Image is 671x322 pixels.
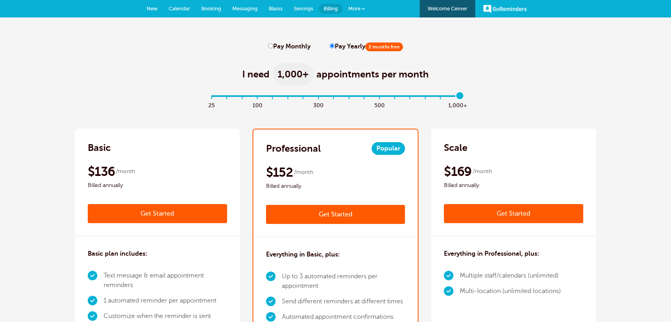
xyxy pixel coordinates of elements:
[444,141,467,154] h2: Scale
[639,290,663,314] iframe: Resource center
[444,249,539,258] h3: Everything in Professional, plus:
[201,6,221,12] span: Booking
[88,181,227,190] span: Billed annually
[273,63,313,85] span: 1,000+
[104,293,227,309] li: 1 automated reminder per appointment
[104,268,227,293] li: Text message & email appointment reminders
[319,4,343,14] a: Billing
[88,141,111,154] h2: Basic
[266,205,405,224] a: Get Started
[294,6,313,12] span: Settings
[282,294,405,309] li: Send different reminders at different times
[266,250,340,259] h3: Everything in Basic, plus:
[266,181,405,191] span: Billed annually
[282,269,405,294] li: Up to 3 automated reminders per appointment
[448,100,467,109] span: 1,000+
[266,142,321,155] h2: Professional
[116,167,135,176] span: /month
[268,43,273,48] input: Pay Monthly
[444,181,583,190] span: Billed annually
[473,167,492,176] span: /month
[147,6,158,12] span: New
[372,100,387,109] span: 500
[330,43,335,48] input: Pay Yearly2 months free
[266,164,293,180] span: $152
[311,100,326,109] span: 300
[250,100,265,109] span: 100
[460,268,561,283] li: Multiple staff/calendars (unlimited)
[204,100,219,109] span: 25
[316,68,429,81] span: appointments per month
[330,43,403,50] label: Pay Yearly
[365,42,403,51] span: 2 months free
[232,6,258,12] span: Messaging
[88,249,147,258] h3: Basic plan includes:
[88,204,227,223] a: Get Started
[242,68,270,81] span: I need
[324,6,338,12] span: Billing
[294,168,313,177] span: /month
[88,164,115,179] span: $136
[444,204,583,223] a: Get Started
[269,6,283,12] span: Blasts
[460,283,561,299] li: Multi-location (unlimited locations)
[444,164,471,179] span: $169
[348,6,361,12] span: More
[169,6,190,12] span: Calendar
[268,43,310,50] label: Pay Monthly
[372,142,405,155] span: Popular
